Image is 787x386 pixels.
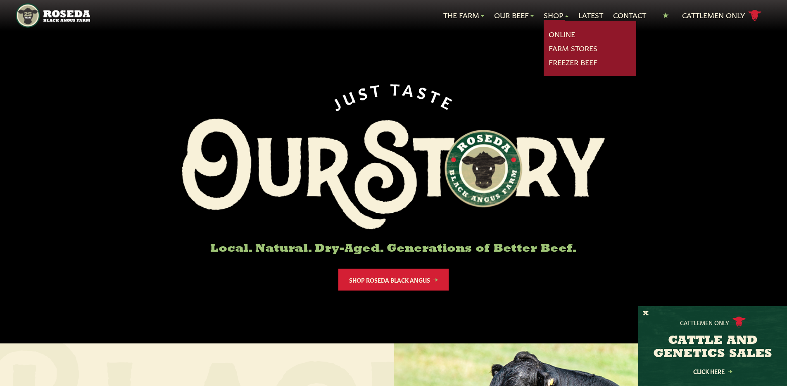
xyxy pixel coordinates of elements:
[732,317,746,328] img: cattle-icon.svg
[549,43,597,54] a: Farm Stores
[549,57,597,68] a: Freezer Beef
[440,92,459,112] span: E
[549,29,575,40] a: Online
[443,10,484,21] a: The Farm
[356,82,372,101] span: S
[182,119,605,229] img: Roseda Black Aangus Farm
[643,310,649,318] button: X
[578,10,603,21] a: Latest
[390,79,404,96] span: T
[680,318,729,326] p: Cattlemen Only
[649,334,777,361] h3: CATTLE AND GENETICS SALES
[328,79,459,112] div: JUST TASTE
[682,8,761,23] a: Cattlemen Only
[675,369,750,374] a: Click Here
[328,92,346,112] span: J
[494,10,534,21] a: Our Beef
[428,86,446,106] span: T
[613,10,646,21] a: Contact
[402,80,418,98] span: A
[182,243,605,255] h6: Local. Natural. Dry-Aged. Generations of Better Beef.
[369,80,385,98] span: T
[16,3,90,28] img: https://roseda.com/wp-content/uploads/2021/05/roseda-25-header.png
[340,86,359,107] span: U
[338,269,449,291] a: Shop Roseda Black Angus
[416,82,432,101] span: S
[544,10,568,21] a: Shop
